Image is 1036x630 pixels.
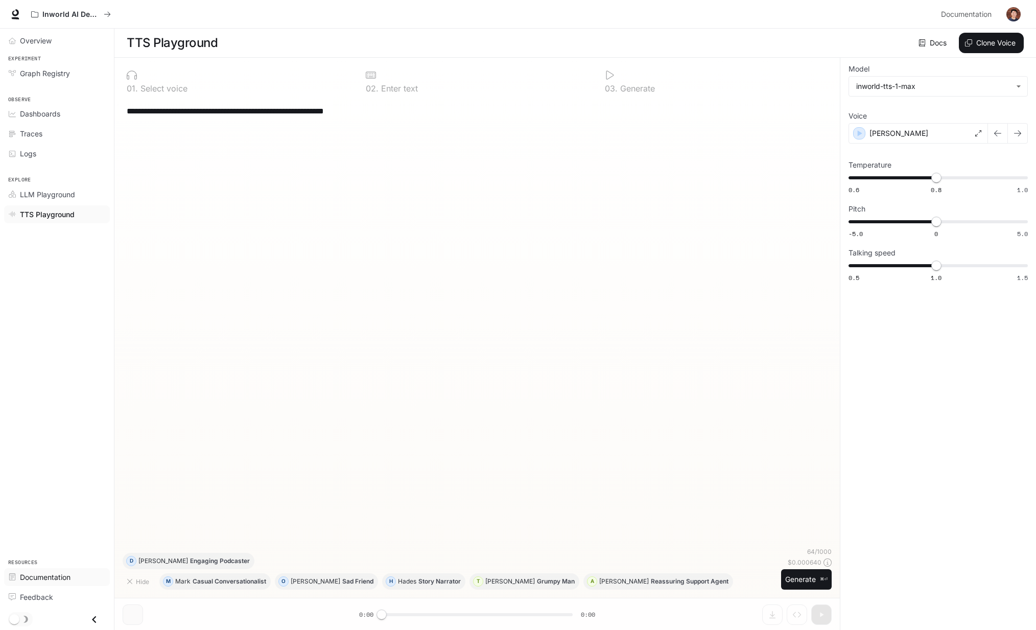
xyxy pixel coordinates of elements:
[849,249,896,256] p: Talking speed
[583,573,733,590] button: A[PERSON_NAME]Reassuring Support Agent
[599,578,649,585] p: [PERSON_NAME]
[127,84,138,92] p: 0 1 .
[618,84,655,92] p: Generate
[849,65,869,73] p: Model
[849,229,863,238] span: -5.0
[366,84,379,92] p: 0 2 .
[849,273,859,282] span: 0.5
[856,81,1011,91] div: inworld-tts-1-max
[138,84,187,92] p: Select voice
[20,108,60,119] span: Dashboards
[279,573,288,590] div: O
[485,578,535,585] p: [PERSON_NAME]
[820,576,828,582] p: ⌘⏎
[123,553,254,569] button: D[PERSON_NAME]Engaging Podcaster
[916,33,951,53] a: Docs
[807,547,832,556] p: 64 / 1000
[1017,273,1028,282] span: 1.5
[931,273,941,282] span: 1.0
[20,128,42,139] span: Traces
[587,573,597,590] div: A
[342,578,373,585] p: Sad Friend
[1003,4,1024,25] button: User avatar
[4,64,110,82] a: Graph Registry
[849,112,867,120] p: Voice
[959,33,1024,53] button: Clone Voice
[20,148,36,159] span: Logs
[788,558,821,567] p: $ 0.000640
[4,568,110,586] a: Documentation
[9,613,19,624] span: Dark mode toggle
[20,572,70,582] span: Documentation
[4,105,110,123] a: Dashboards
[159,573,271,590] button: MMarkCasual Conversationalist
[849,185,859,194] span: 0.6
[123,573,155,590] button: Hide
[4,185,110,203] a: LLM Playground
[1006,7,1021,21] img: User avatar
[651,578,728,585] p: Reassuring Support Agent
[20,209,75,220] span: TTS Playground
[4,145,110,162] a: Logs
[4,125,110,143] a: Traces
[941,8,992,21] span: Documentation
[20,68,70,79] span: Graph Registry
[605,84,618,92] p: 0 3 .
[4,588,110,606] a: Feedback
[138,558,188,564] p: [PERSON_NAME]
[127,553,136,569] div: D
[190,558,250,564] p: Engaging Podcaster
[83,609,106,630] button: Close drawer
[27,4,115,25] button: All workspaces
[937,4,999,25] a: Documentation
[386,573,395,590] div: H
[418,578,461,585] p: Story Narrator
[849,77,1027,96] div: inworld-tts-1-max
[20,592,53,602] span: Feedback
[4,32,110,50] a: Overview
[382,573,465,590] button: HHadesStory Narrator
[398,578,416,585] p: Hades
[1017,185,1028,194] span: 1.0
[474,573,483,590] div: T
[20,189,75,200] span: LLM Playground
[781,569,832,590] button: Generate⌘⏎
[175,578,191,585] p: Mark
[4,205,110,223] a: TTS Playground
[931,185,941,194] span: 0.8
[42,10,100,19] p: Inworld AI Demos
[849,205,865,213] p: Pitch
[163,573,173,590] div: M
[469,573,579,590] button: T[PERSON_NAME]Grumpy Man
[934,229,938,238] span: 0
[20,35,52,46] span: Overview
[1017,229,1028,238] span: 5.0
[849,161,891,169] p: Temperature
[537,578,575,585] p: Grumpy Man
[193,578,266,585] p: Casual Conversationalist
[275,573,378,590] button: O[PERSON_NAME]Sad Friend
[127,33,218,53] h1: TTS Playground
[291,578,340,585] p: [PERSON_NAME]
[379,84,418,92] p: Enter text
[869,128,928,138] p: [PERSON_NAME]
